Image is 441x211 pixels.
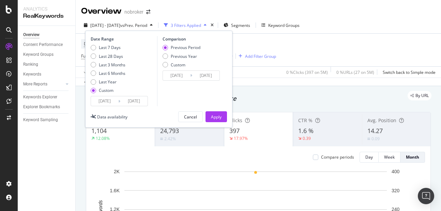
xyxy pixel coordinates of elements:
[81,5,122,17] div: Overview
[367,138,370,140] img: Equal
[91,96,118,106] input: Start Date
[23,41,71,48] a: Content Performance
[192,71,219,80] input: End Date
[81,67,101,78] button: Apply
[231,22,250,28] span: Segments
[90,22,120,28] span: [DATE] - [DATE]
[384,154,395,160] div: Week
[336,69,374,75] div: 0 % URLs ( 27 on 5M )
[365,154,373,160] div: Day
[99,62,125,68] div: Last 3 Months
[163,71,190,80] input: Start Date
[171,53,197,59] div: Previous Year
[415,94,429,98] span: By URL
[23,51,54,58] div: Keyword Groups
[91,45,125,50] div: Last 7 Days
[418,188,434,204] div: Open Intercom Messenger
[23,41,63,48] div: Content Performance
[206,111,227,122] button: Apply
[160,138,163,140] img: Equal
[259,20,302,31] button: Keyword Groups
[23,31,71,38] a: Overview
[367,127,383,135] span: 14.27
[23,12,70,20] div: RealKeywords
[184,114,197,120] div: Cancel
[23,71,71,78] a: Keywords
[146,10,150,14] div: arrow-right-arrow-left
[96,135,110,141] div: 12.08%
[371,136,380,142] div: 0.09
[163,36,222,42] div: Comparison
[120,22,147,28] span: vs Prev. Period
[268,22,300,28] div: Keyword Groups
[360,152,379,163] button: Day
[367,117,396,124] span: Avg. Position
[234,135,248,141] div: 17.97%
[23,51,71,58] a: Keyword Groups
[97,114,127,120] div: Data availability
[99,45,121,50] div: Last 7 Days
[245,53,276,59] div: Add Filter Group
[160,127,179,135] span: 24,793
[120,96,148,106] input: End Date
[163,53,200,59] div: Previous Year
[406,154,419,160] div: Month
[23,94,71,101] a: Keywords Explorer
[209,22,215,29] div: times
[171,22,201,28] div: 3 Filters Applied
[321,154,354,160] div: Compare periods
[23,81,47,88] div: More Reports
[23,116,71,124] a: Keyword Sampling
[379,152,400,163] button: Week
[84,41,97,47] span: Device
[408,91,431,100] div: legacy label
[23,103,71,111] a: Explorer Bookmarks
[81,53,96,59] span: Full URL
[171,45,200,50] div: Previous Period
[163,45,200,50] div: Previous Period
[380,67,436,78] button: Switch back to Simple mode
[23,103,60,111] div: Explorer Bookmarks
[229,117,242,124] span: Clicks
[23,5,70,12] div: Analytics
[91,62,125,68] div: Last 3 Months
[99,87,113,93] div: Custom
[91,127,107,135] span: 1,104
[392,188,400,193] text: 320
[229,127,240,135] span: 397
[383,69,436,75] div: Switch back to Simple mode
[286,69,328,75] div: 0 % Clicks ( 397 on 5M )
[221,20,253,31] button: Segments
[23,61,38,68] div: Ranking
[91,36,155,42] div: Date Range
[91,53,125,59] div: Last 28 Days
[161,20,209,31] button: 3 Filters Applied
[23,94,57,101] div: Keywords Explorer
[91,70,125,76] div: Last 6 Months
[23,61,71,68] a: Ranking
[23,116,58,124] div: Keyword Sampling
[178,111,203,122] button: Cancel
[110,188,120,193] text: 1.6K
[392,169,400,174] text: 400
[124,9,143,15] div: nobroker
[81,20,155,31] button: [DATE] - [DATE]vsPrev. Period
[23,71,41,78] div: Keywords
[91,79,125,85] div: Last Year
[114,169,120,174] text: 2K
[303,135,311,141] div: 0.39
[298,127,314,135] span: 1.6 %
[163,62,200,68] div: Custom
[236,52,276,60] button: Add Filter Group
[400,152,425,163] button: Month
[91,87,125,93] div: Custom
[99,53,123,59] div: Last 28 Days
[99,70,125,76] div: Last 6 Months
[164,136,176,142] div: 2.42%
[23,81,64,88] a: More Reports
[298,117,313,124] span: CTR %
[99,79,117,85] div: Last Year
[171,62,185,68] div: Custom
[211,114,222,120] div: Apply
[23,31,40,38] div: Overview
